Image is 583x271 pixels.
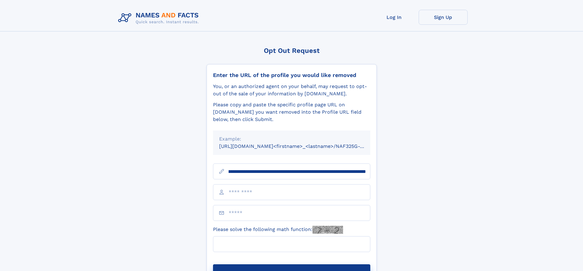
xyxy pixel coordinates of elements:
[116,10,204,26] img: Logo Names and Facts
[213,83,370,97] div: You, or an authorized agent on your behalf, may request to opt-out of the sale of your informatio...
[213,226,343,234] label: Please solve the following math function:
[213,72,370,79] div: Enter the URL of the profile you would like removed
[213,101,370,123] div: Please copy and paste the specific profile page URL on [DOMAIN_NAME] you want removed into the Pr...
[219,135,364,143] div: Example:
[370,10,419,25] a: Log In
[419,10,468,25] a: Sign Up
[219,143,382,149] small: [URL][DOMAIN_NAME]<firstname>_<lastname>/NAF325G-xxxxxxxx
[207,47,377,54] div: Opt Out Request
